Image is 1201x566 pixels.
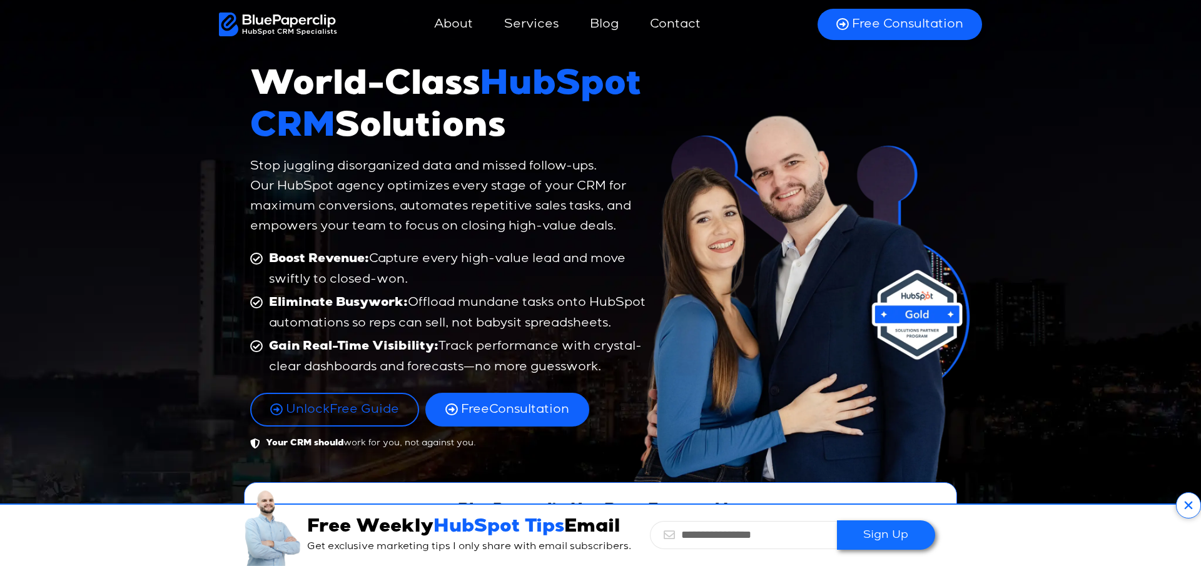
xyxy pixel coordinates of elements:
a: UnlockFree Guide [250,393,419,427]
span: Get exclusive marketing tips I only share with email subscribers. [307,542,631,552]
span: Free Consultation [852,16,963,33]
a: Blog [577,9,631,39]
a: Contact [637,9,713,39]
span: work for you, not against you. [263,436,476,450]
b: Boost Revenue: [269,253,369,266]
h1: World-Class Solutions [250,66,651,150]
a: Services [492,9,571,39]
b: Eliminate Busywork: [269,297,408,310]
a: FreeConsultation [425,393,589,427]
span: Consultation [461,402,569,418]
b: Gain Real-Time Visibility: [269,341,438,353]
a: About [422,9,485,39]
h2: BluePaperclip Has Been Featured In: [263,502,938,520]
span: Sign Up [863,528,908,542]
span: Free Guide [286,402,399,418]
img: BluePaperClip Logo White [219,13,337,36]
span: HubSpot Tips [433,518,564,537]
button: Sign Up [837,520,935,550]
span: Unlock [286,403,330,416]
span: Track performance with crystal-clear dashboards and forecasts—no more guesswork. [266,336,651,377]
p: Stop juggling disorganized data and missed follow-ups. Our HubSpot agency optimizes every stage o... [250,156,651,236]
img: Is your CRM holding you back (2) [244,489,301,566]
b: Your CRM should [266,439,343,448]
span: Offload mundane tasks onto HubSpot automations so reps can sell, not babysit spreadsheets. [266,293,651,333]
img: World-Class HubSpot CRM Solutions | BluePaperclip [632,108,976,482]
a: Free Consultation [818,9,982,40]
nav: Menu [337,9,802,39]
span: Free [461,403,489,416]
span: Capture every high-value lead and move swiftly to closed-won. [266,249,651,290]
h3: Free Weekly Email [307,517,637,539]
